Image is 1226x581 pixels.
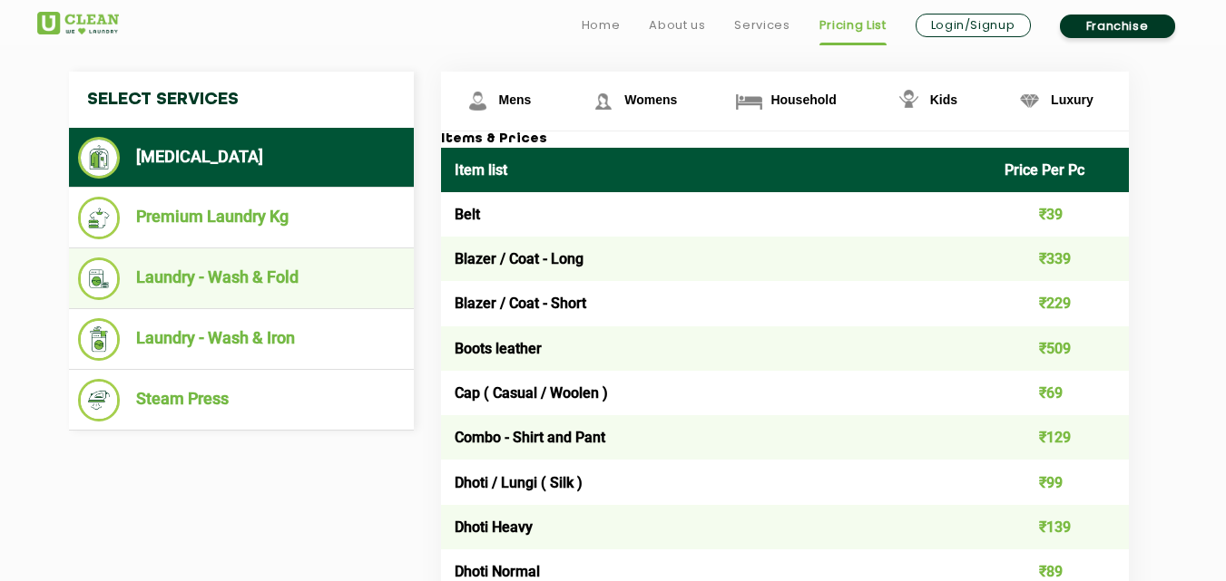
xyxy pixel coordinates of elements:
[1014,85,1045,117] img: Luxury
[499,92,532,107] span: Mens
[1060,15,1175,38] a: Franchise
[991,415,1129,460] td: ₹129
[441,460,992,504] td: Dhoti / Lungi ( Silk )
[441,281,992,325] td: Blazer / Coat - Short
[37,12,119,34] img: UClean Laundry and Dry Cleaning
[69,72,414,128] h4: Select Services
[991,460,1129,504] td: ₹99
[441,505,992,549] td: Dhoti Heavy
[991,371,1129,415] td: ₹69
[930,92,957,107] span: Kids
[78,137,405,179] li: [MEDICAL_DATA]
[991,192,1129,237] td: ₹39
[916,14,1031,37] a: Login/Signup
[733,85,765,117] img: Household
[819,15,887,36] a: Pricing List
[441,237,992,281] td: Blazer / Coat - Long
[78,318,121,361] img: Laundry - Wash & Iron
[441,326,992,371] td: Boots leather
[462,85,494,117] img: Mens
[991,237,1129,281] td: ₹339
[441,415,992,460] td: Combo - Shirt and Pant
[770,92,836,107] span: Household
[441,131,1129,148] h3: Items & Prices
[991,148,1129,192] th: Price Per Pc
[78,137,121,179] img: Dry Cleaning
[649,15,705,36] a: About us
[1051,92,1094,107] span: Luxury
[78,257,405,300] li: Laundry - Wash & Fold
[991,505,1129,549] td: ₹139
[893,85,925,117] img: Kids
[78,379,121,421] img: Steam Press
[441,192,992,237] td: Belt
[587,85,619,117] img: Womens
[441,148,992,192] th: Item list
[991,281,1129,325] td: ₹229
[78,197,405,239] li: Premium Laundry Kg
[991,326,1129,371] td: ₹509
[734,15,790,36] a: Services
[441,371,992,415] td: Cap ( Casual / Woolen )
[624,92,677,107] span: Womens
[582,15,621,36] a: Home
[78,318,405,361] li: Laundry - Wash & Iron
[78,197,121,239] img: Premium Laundry Kg
[78,257,121,300] img: Laundry - Wash & Fold
[78,379,405,421] li: Steam Press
